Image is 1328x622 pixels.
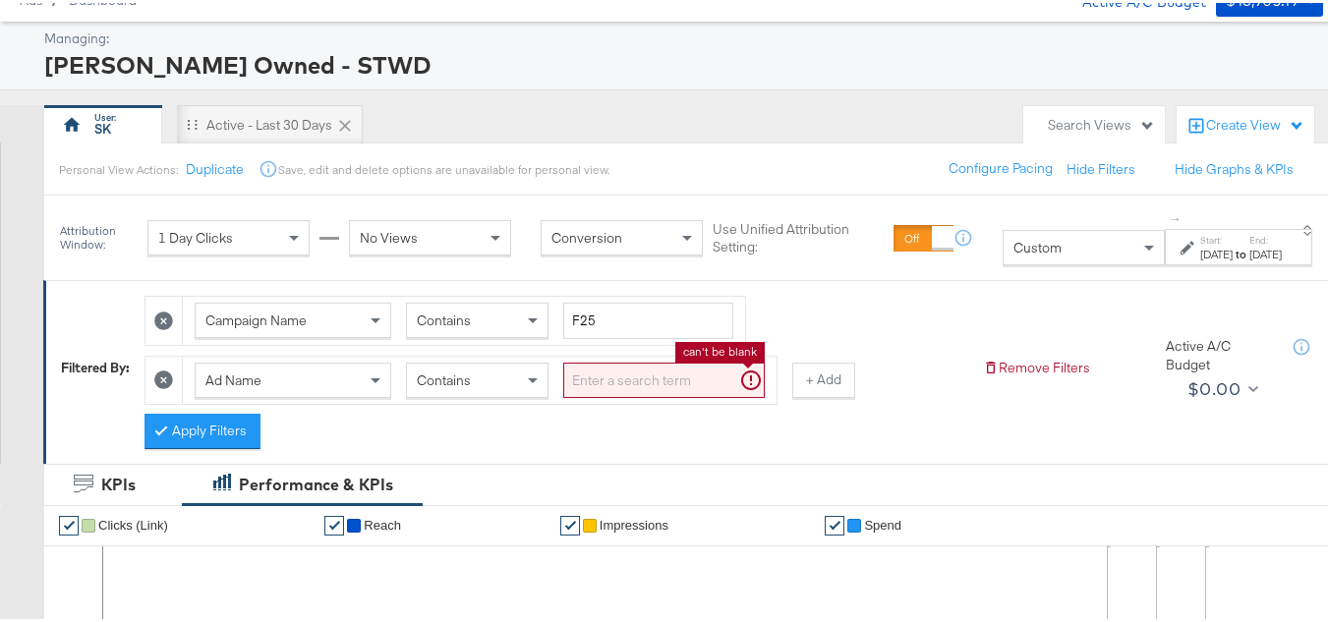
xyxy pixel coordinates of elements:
[1187,371,1241,401] div: $0.00
[1166,334,1274,370] div: Active A/C Budget
[935,148,1067,184] button: Configure Pacing
[1200,231,1233,244] label: Start:
[324,513,344,533] a: ✔
[205,309,307,326] span: Campaign Name
[1180,370,1263,402] button: $0.00
[239,471,393,493] div: Performance & KPIs
[61,356,130,374] div: Filtered By:
[364,515,401,530] span: Reach
[1067,157,1135,176] button: Hide Filters
[101,471,136,493] div: KPIs
[59,221,138,249] div: Attribution Window:
[1048,113,1155,132] div: Search Views
[44,27,1318,45] div: Managing:
[144,411,260,446] button: Apply Filters
[205,368,261,386] span: Ad Name
[792,360,855,395] button: + Add
[713,217,886,254] label: Use Unified Attribution Setting:
[186,157,244,176] button: Duplicate
[1249,244,1282,259] div: [DATE]
[983,356,1090,374] button: Remove Filters
[683,341,757,357] li: can't be blank
[864,515,901,530] span: Spend
[560,513,580,533] a: ✔
[1249,231,1282,244] label: End:
[417,368,471,386] span: Contains
[1175,157,1294,176] button: Hide Graphs & KPIs
[278,159,609,175] div: Save, edit and delete options are unavailable for personal view.
[600,515,668,530] span: Impressions
[158,226,233,244] span: 1 Day Clicks
[1233,244,1249,258] strong: to
[59,513,79,533] a: ✔
[1206,113,1304,133] div: Create View
[187,116,198,127] div: Drag to reorder tab
[563,360,765,396] input: Enter a search term
[551,226,622,244] span: Conversion
[98,515,168,530] span: Clicks (Link)
[360,226,418,244] span: No Views
[563,300,733,336] input: Enter a search term
[1200,244,1233,259] div: [DATE]
[825,513,844,533] a: ✔
[1013,236,1062,254] span: Custom
[1167,213,1185,220] span: ↑
[44,45,1318,79] div: [PERSON_NAME] Owned - STWD
[59,159,178,175] div: Personal View Actions:
[94,117,111,136] div: SK
[206,113,332,132] div: Active - Last 30 Days
[417,309,471,326] span: Contains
